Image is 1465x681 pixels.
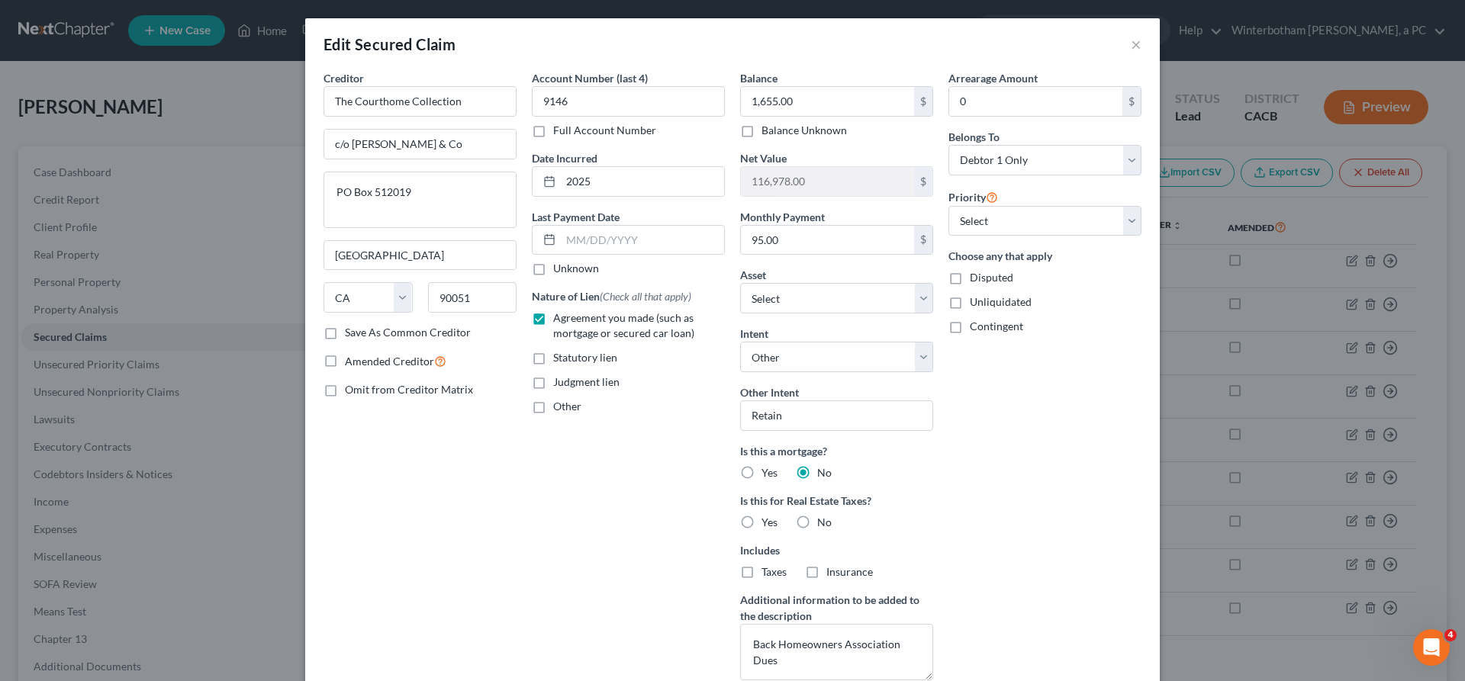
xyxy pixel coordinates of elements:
[324,130,516,159] input: Enter address...
[324,34,456,55] div: Edit Secured Claim
[761,516,778,528] span: Yes
[914,87,932,116] div: $
[949,87,1122,116] input: 0.00
[532,209,620,225] label: Last Payment Date
[324,241,516,270] input: Enter city...
[740,384,799,400] label: Other Intent
[817,466,832,479] span: No
[324,86,517,117] input: Search creditor by name...
[532,150,597,166] label: Date Incurred
[324,72,364,85] span: Creditor
[428,282,517,313] input: Enter zip...
[914,167,932,196] div: $
[532,86,725,117] input: XXXX
[817,516,832,528] span: No
[740,493,933,509] label: Is this for Real Estate Taxes?
[553,351,617,364] span: Statutory lien
[948,188,998,206] label: Priority
[740,326,768,342] label: Intent
[740,592,933,624] label: Additional information to be added to the description
[740,443,933,459] label: Is this a mortgage?
[1413,629,1450,666] iframe: Intercom live chat
[914,226,932,255] div: $
[970,295,1032,308] span: Unliquidated
[740,542,933,558] label: Includes
[532,70,648,86] label: Account Number (last 4)
[553,400,581,413] span: Other
[948,248,1141,264] label: Choose any that apply
[741,87,914,116] input: 0.00
[345,355,434,368] span: Amended Creditor
[345,383,473,396] span: Omit from Creditor Matrix
[740,209,825,225] label: Monthly Payment
[553,123,656,138] label: Full Account Number
[740,150,787,166] label: Net Value
[741,226,914,255] input: 0.00
[345,325,471,340] label: Save As Common Creditor
[740,70,778,86] label: Balance
[761,565,787,578] span: Taxes
[741,167,914,196] input: 0.00
[561,167,724,196] input: MM/DD/YYYY
[1131,35,1141,53] button: ×
[553,261,599,276] label: Unknown
[970,320,1023,332] span: Contingent
[826,565,873,578] span: Insurance
[761,123,847,138] label: Balance Unknown
[561,226,724,255] input: MM/DD/YYYY
[553,375,620,388] span: Judgment lien
[532,288,691,304] label: Nature of Lien
[553,311,694,339] span: Agreement you made (such as mortgage or secured car loan)
[1444,629,1457,641] span: 4
[948,70,1038,86] label: Arrearage Amount
[740,400,933,431] input: Specify...
[970,271,1013,284] span: Disputed
[761,466,778,479] span: Yes
[600,290,691,303] span: (Check all that apply)
[740,268,766,281] span: Asset
[1122,87,1141,116] div: $
[948,130,1000,143] span: Belongs To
